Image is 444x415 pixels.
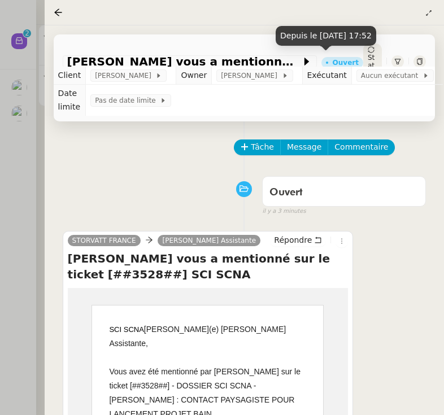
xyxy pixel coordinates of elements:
[368,54,375,77] span: Statut
[269,187,303,198] span: Ouvert
[287,141,321,154] span: Message
[276,26,376,46] div: Depuis le [DATE] 17:52
[361,70,423,81] span: Aucun exécutant
[54,67,86,85] td: Client
[95,95,160,106] span: Pas de date limite
[68,251,349,282] h4: [PERSON_NAME] vous a mentionné sur le ticket [##3528##] SCI SCNA
[328,139,395,155] button: Commentaire
[109,325,286,348] span: [PERSON_NAME](e) [PERSON_NAME] Assistante,
[95,70,155,81] span: [PERSON_NAME]
[67,56,301,67] span: [PERSON_NAME] vous a mentionné sur le ticket [##3528##] SCI SCNA
[109,322,306,351] div: SCI SCNA
[270,234,326,246] button: Répondre
[54,85,86,116] td: Date limite
[68,235,141,246] a: STORVATT FRANCE
[158,235,260,246] a: [PERSON_NAME] Assistante
[302,67,351,85] td: Exécutant
[262,207,306,216] span: il y a 3 minutes
[333,59,359,66] div: Ouvert
[280,139,328,155] button: Message
[176,67,212,85] td: Owner
[274,234,312,246] span: Répondre
[234,139,281,155] button: Tâche
[334,141,388,154] span: Commentaire
[251,141,274,154] span: Tâche
[221,70,281,81] span: [PERSON_NAME]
